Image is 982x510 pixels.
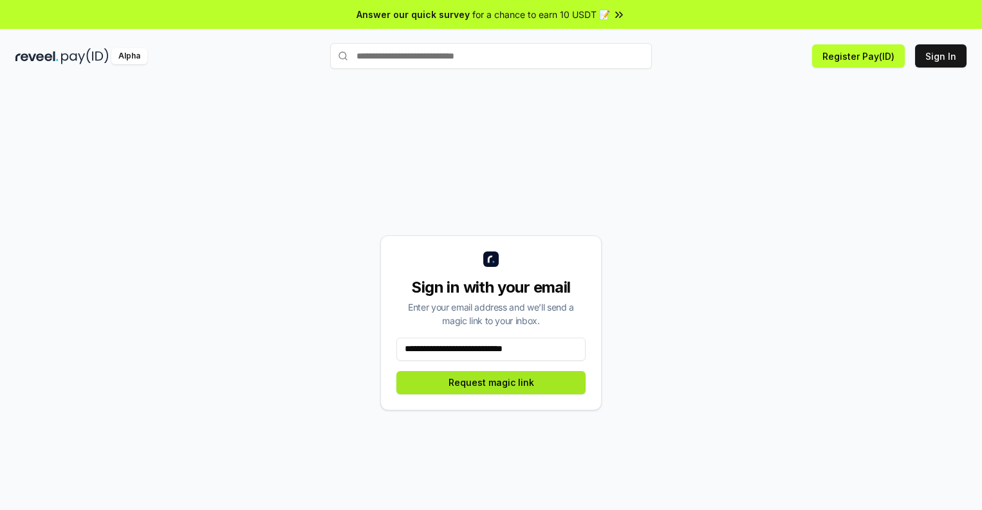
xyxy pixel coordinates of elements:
div: Alpha [111,48,147,64]
button: Sign In [915,44,967,68]
img: logo_small [483,251,499,267]
button: Request magic link [396,371,586,394]
div: Enter your email address and we’ll send a magic link to your inbox. [396,300,586,327]
button: Register Pay(ID) [812,44,905,68]
div: Sign in with your email [396,277,586,298]
img: pay_id [61,48,109,64]
img: reveel_dark [15,48,59,64]
span: for a chance to earn 10 USDT 📝 [472,8,610,21]
span: Answer our quick survey [357,8,470,21]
